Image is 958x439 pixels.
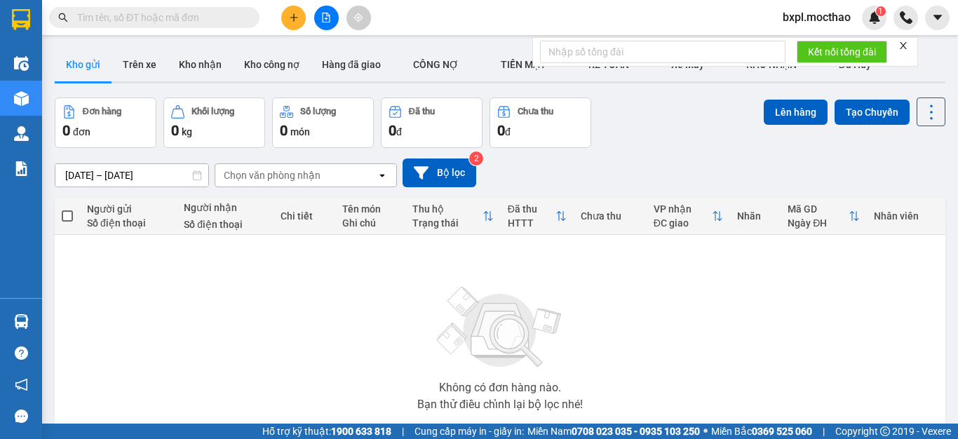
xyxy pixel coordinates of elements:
[191,107,234,116] div: Khối lượng
[878,6,883,16] span: 1
[501,198,574,235] th: Toggle SortBy
[14,91,29,106] img: warehouse-icon
[168,48,233,81] button: Kho nhận
[505,126,511,137] span: đ
[15,410,28,423] span: message
[163,97,265,148] button: Khối lượng0kg
[417,399,583,410] div: Bạn thử điều chỉnh lại bộ lọc nhé!
[62,122,70,139] span: 0
[490,97,591,148] button: Chưa thu0đ
[508,203,555,215] div: Đã thu
[331,426,391,437] strong: 1900 633 818
[654,203,713,215] div: VP nhận
[898,41,908,50] span: close
[87,203,170,215] div: Người gửi
[788,217,849,229] div: Ngày ĐH
[808,44,876,60] span: Kết nối tổng đài
[764,100,828,125] button: Lên hàng
[353,13,363,22] span: aim
[346,6,371,30] button: aim
[797,41,887,63] button: Kết nối tổng đài
[737,210,774,222] div: Nhãn
[925,6,950,30] button: caret-down
[868,11,881,24] img: icon-new-feature
[412,203,483,215] div: Thu hộ
[290,126,310,137] span: món
[281,210,328,222] div: Chi tiết
[77,10,243,25] input: Tìm tên, số ĐT hoặc mã đơn
[413,59,459,70] span: CÔNG NỢ
[501,59,546,70] span: TIỀN MẶT
[654,217,713,229] div: ĐC giao
[73,126,90,137] span: đơn
[876,6,886,16] sup: 1
[300,107,336,116] div: Số lượng
[289,13,299,22] span: plus
[823,424,825,439] span: |
[15,346,28,360] span: question-circle
[497,122,505,139] span: 0
[581,210,640,222] div: Chưa thu
[83,107,121,116] div: Đơn hàng
[171,122,179,139] span: 0
[403,158,476,187] button: Bộ lọc
[900,11,912,24] img: phone-icon
[508,217,555,229] div: HTTT
[527,424,700,439] span: Miền Nam
[835,100,910,125] button: Tạo Chuyến
[112,48,168,81] button: Trên xe
[55,164,208,187] input: Select a date range.
[931,11,944,24] span: caret-down
[55,48,112,81] button: Kho gửi
[272,97,374,148] button: Số lượng0món
[703,428,708,434] span: ⚪️
[781,198,867,235] th: Toggle SortBy
[469,151,483,166] sup: 2
[55,97,156,148] button: Đơn hàng0đơn
[711,424,812,439] span: Miền Bắc
[880,426,890,436] span: copyright
[874,210,938,222] div: Nhân viên
[311,48,392,81] button: Hàng đã giao
[14,56,29,71] img: warehouse-icon
[518,107,553,116] div: Chưa thu
[396,126,402,137] span: đ
[439,382,561,393] div: Không có đơn hàng nào.
[14,126,29,141] img: warehouse-icon
[58,13,68,22] span: search
[752,426,812,437] strong: 0369 525 060
[540,41,785,63] input: Nhập số tổng đài
[402,424,404,439] span: |
[321,13,331,22] span: file-add
[572,426,700,437] strong: 0708 023 035 - 0935 103 250
[430,278,570,377] img: svg+xml;base64,PHN2ZyBjbGFzcz0ibGlzdC1wbHVnX19zdmciIHhtbG5zPSJodHRwOi8vd3d3LnczLm9yZy8yMDAwL3N2Zy...
[224,168,321,182] div: Chọn văn phòng nhận
[377,170,388,181] svg: open
[184,219,267,230] div: Số điện thoại
[381,97,483,148] button: Đã thu0đ
[184,202,267,213] div: Người nhận
[342,203,398,215] div: Tên món
[280,122,288,139] span: 0
[182,126,192,137] span: kg
[314,6,339,30] button: file-add
[412,217,483,229] div: Trạng thái
[262,424,391,439] span: Hỗ trợ kỹ thuật:
[14,161,29,176] img: solution-icon
[389,122,396,139] span: 0
[14,314,29,329] img: warehouse-icon
[342,217,398,229] div: Ghi chú
[281,6,306,30] button: plus
[409,107,435,116] div: Đã thu
[788,203,849,215] div: Mã GD
[405,198,501,235] th: Toggle SortBy
[771,8,862,26] span: bxpl.mocthao
[414,424,524,439] span: Cung cấp máy in - giấy in:
[233,48,311,81] button: Kho công nợ
[647,198,731,235] th: Toggle SortBy
[12,9,30,30] img: logo-vxr
[15,378,28,391] span: notification
[87,217,170,229] div: Số điện thoại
